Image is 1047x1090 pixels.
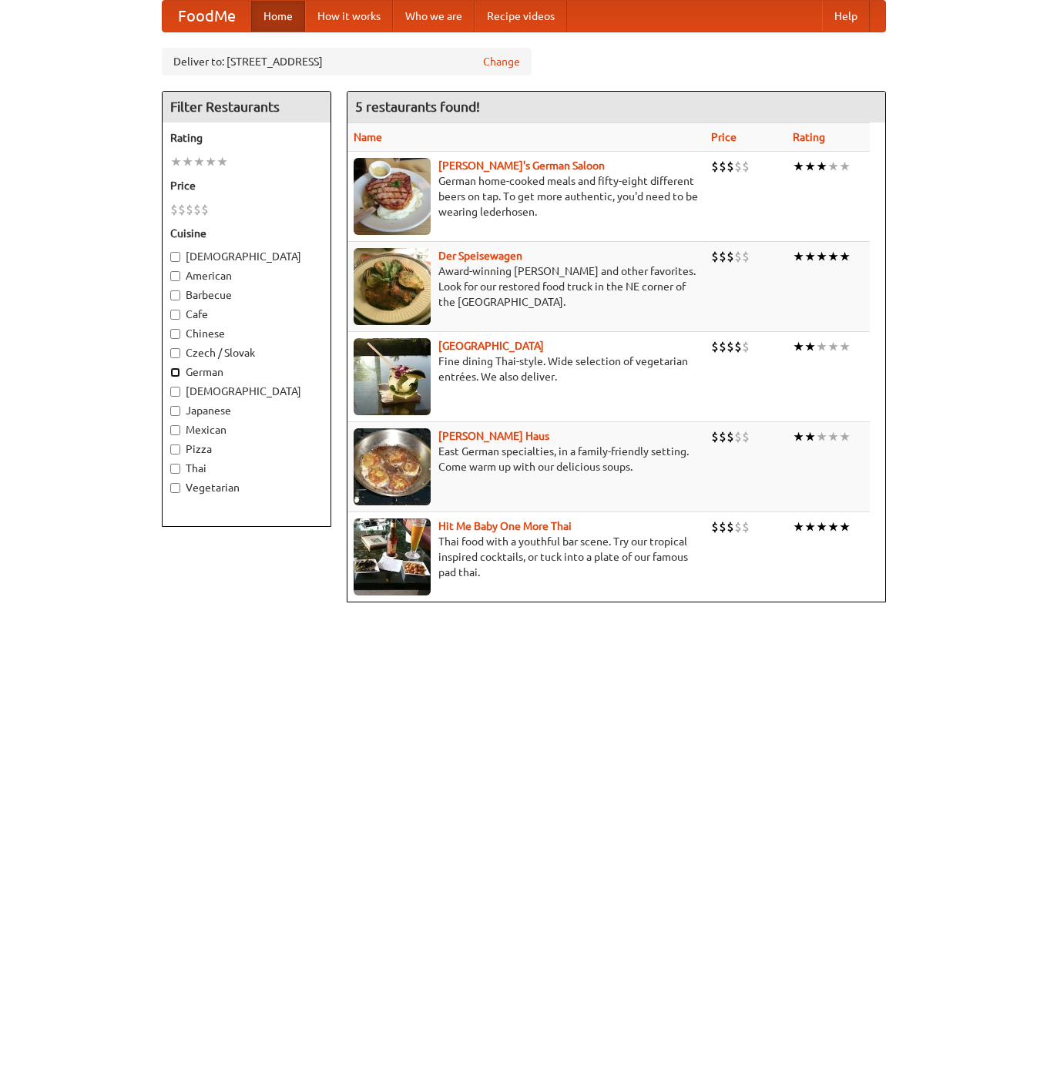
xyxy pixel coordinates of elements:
a: Hit Me Baby One More Thai [438,520,572,532]
li: $ [711,158,719,175]
li: ★ [839,518,851,535]
a: Price [711,131,737,143]
a: Help [822,1,870,32]
input: Pizza [170,444,180,454]
label: Czech / Slovak [170,345,323,361]
li: $ [719,158,727,175]
li: $ [711,428,719,445]
li: $ [719,428,727,445]
p: Fine dining Thai-style. Wide selection of vegetarian entrées. We also deliver. [354,354,699,384]
li: $ [727,428,734,445]
li: ★ [804,428,816,445]
h5: Price [170,178,323,193]
li: $ [742,518,750,535]
li: ★ [816,338,827,355]
input: Vegetarian [170,483,180,493]
li: ★ [827,338,839,355]
a: Who we are [393,1,475,32]
h4: Filter Restaurants [163,92,331,122]
li: ★ [816,518,827,535]
input: German [170,367,180,377]
div: Deliver to: [STREET_ADDRESS] [162,48,532,75]
li: $ [711,248,719,265]
label: Pizza [170,441,323,457]
li: ★ [839,338,851,355]
li: $ [727,248,734,265]
a: Recipe videos [475,1,567,32]
input: [DEMOGRAPHIC_DATA] [170,252,180,262]
li: $ [719,248,727,265]
input: Czech / Slovak [170,348,180,358]
img: babythai.jpg [354,518,431,595]
li: ★ [182,153,193,170]
a: Home [251,1,305,32]
input: Thai [170,464,180,474]
li: $ [727,518,734,535]
li: ★ [816,158,827,175]
input: American [170,271,180,281]
a: [GEOGRAPHIC_DATA] [438,340,544,352]
label: Barbecue [170,287,323,303]
li: ★ [793,428,804,445]
li: ★ [216,153,228,170]
li: $ [719,338,727,355]
li: $ [193,201,201,218]
input: Japanese [170,406,180,416]
img: kohlhaus.jpg [354,428,431,505]
img: esthers.jpg [354,158,431,235]
label: [DEMOGRAPHIC_DATA] [170,249,323,264]
li: ★ [170,153,182,170]
li: ★ [804,158,816,175]
li: ★ [827,428,839,445]
ng-pluralize: 5 restaurants found! [355,99,480,114]
li: $ [734,518,742,535]
li: ★ [816,428,827,445]
label: Chinese [170,326,323,341]
li: $ [727,338,734,355]
label: Mexican [170,422,323,438]
li: ★ [793,248,804,265]
input: [DEMOGRAPHIC_DATA] [170,387,180,397]
li: $ [734,158,742,175]
li: ★ [827,158,839,175]
li: ★ [793,338,804,355]
h5: Cuisine [170,226,323,241]
input: Chinese [170,329,180,339]
a: Rating [793,131,825,143]
li: ★ [804,248,816,265]
p: German home-cooked meals and fifty-eight different beers on tap. To get more authentic, you'd nee... [354,173,699,220]
li: $ [711,518,719,535]
li: $ [734,338,742,355]
li: $ [719,518,727,535]
li: ★ [193,153,205,170]
li: $ [742,428,750,445]
a: Der Speisewagen [438,250,522,262]
img: speisewagen.jpg [354,248,431,325]
label: German [170,364,323,380]
li: $ [734,248,742,265]
a: Change [483,54,520,69]
input: Mexican [170,425,180,435]
li: $ [186,201,193,218]
h5: Rating [170,130,323,146]
li: $ [170,201,178,218]
li: $ [178,201,186,218]
li: ★ [839,158,851,175]
p: Thai food with a youthful bar scene. Try our tropical inspired cocktails, or tuck into a plate of... [354,534,699,580]
li: ★ [793,158,804,175]
li: ★ [839,248,851,265]
a: [PERSON_NAME] Haus [438,430,549,442]
li: ★ [827,518,839,535]
li: $ [742,338,750,355]
label: Vegetarian [170,480,323,495]
li: $ [742,158,750,175]
li: ★ [816,248,827,265]
a: FoodMe [163,1,251,32]
label: Japanese [170,403,323,418]
a: [PERSON_NAME]'s German Saloon [438,159,605,172]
